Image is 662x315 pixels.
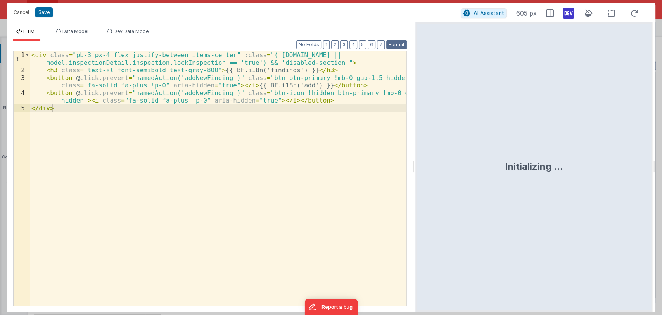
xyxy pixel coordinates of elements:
[359,40,366,49] button: 5
[386,40,407,49] button: Format
[505,160,563,173] div: Initializing ...
[14,104,30,112] div: 5
[14,66,30,74] div: 2
[377,40,385,49] button: 7
[516,9,537,18] span: 605 px
[35,7,53,17] button: Save
[62,28,88,34] span: Data Model
[23,28,37,34] span: HTML
[304,299,358,315] iframe: Marker.io feedback button
[474,10,504,16] span: AI Assistant
[349,40,357,49] button: 4
[114,28,150,34] span: Dev Data Model
[323,40,330,49] button: 1
[14,89,30,104] div: 4
[14,74,30,89] div: 3
[461,8,507,18] button: AI Assistant
[10,7,33,18] button: Cancel
[368,40,375,49] button: 6
[340,40,348,49] button: 3
[296,40,321,49] button: No Folds
[14,51,30,66] div: 1
[331,40,339,49] button: 2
